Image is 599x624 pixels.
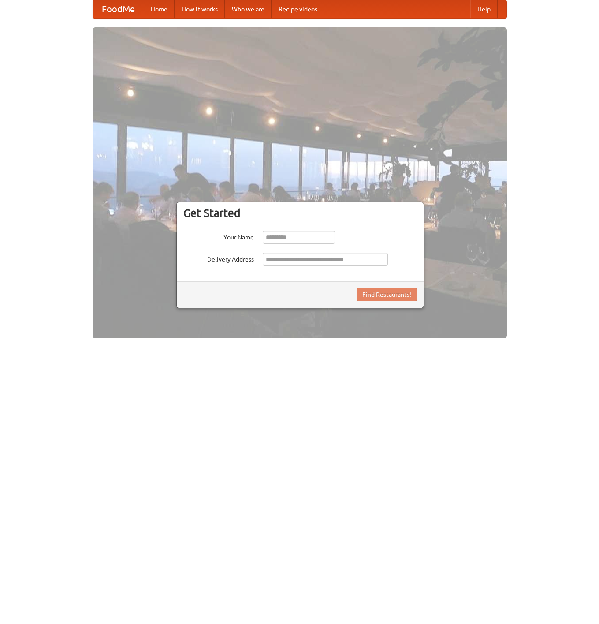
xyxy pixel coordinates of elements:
[144,0,175,18] a: Home
[175,0,225,18] a: How it works
[183,253,254,264] label: Delivery Address
[93,0,144,18] a: FoodMe
[183,231,254,242] label: Your Name
[225,0,272,18] a: Who we are
[183,206,417,220] h3: Get Started
[357,288,417,301] button: Find Restaurants!
[470,0,498,18] a: Help
[272,0,324,18] a: Recipe videos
